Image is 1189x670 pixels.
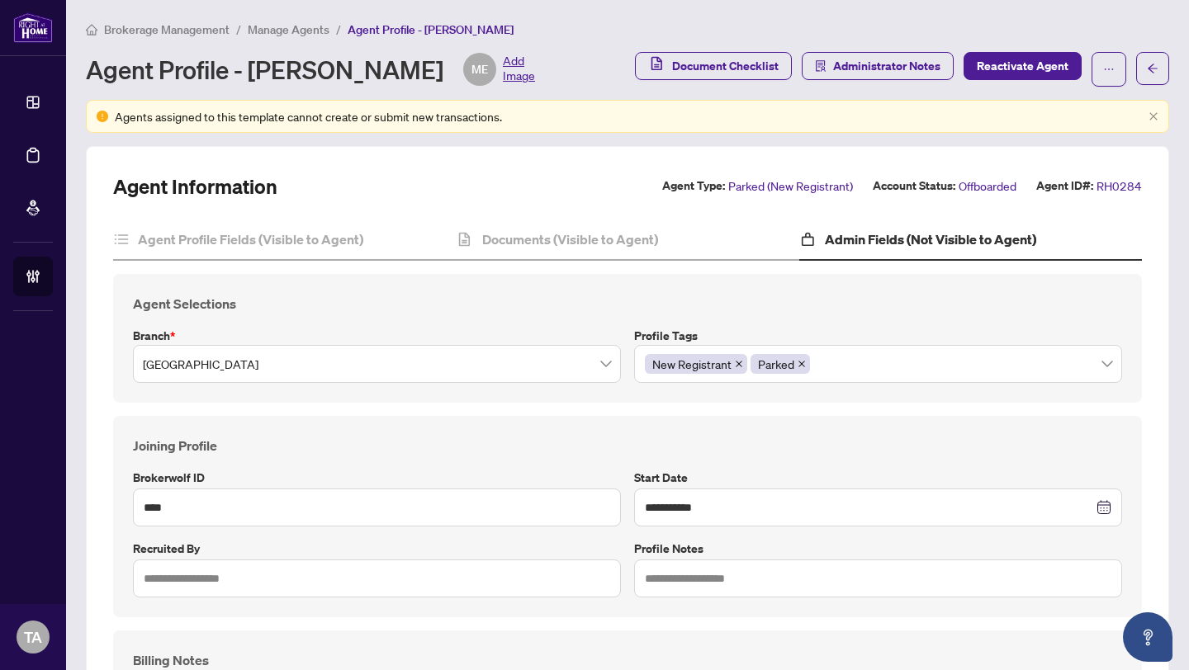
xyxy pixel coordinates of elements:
[1147,63,1158,74] span: arrow-left
[964,52,1082,80] button: Reactivate Agent
[133,650,1122,670] h4: Billing Notes
[133,294,1122,314] h4: Agent Selections
[86,24,97,35] span: home
[1097,177,1142,196] span: RH0284
[1123,612,1172,662] button: Open asap
[24,625,42,649] span: TA
[635,52,792,80] button: Document Checklist
[236,20,241,39] li: /
[13,12,53,43] img: logo
[503,53,535,86] span: Add Image
[471,60,488,78] span: ME
[133,469,621,487] label: Brokerwolf ID
[1149,111,1158,121] span: close
[758,355,794,373] span: Parked
[115,107,1142,125] div: Agents assigned to this template cannot create or submit new transactions.
[348,22,514,37] span: Agent Profile - [PERSON_NAME]
[652,355,732,373] span: New Registrant
[143,348,611,380] span: Richmond Hill
[1149,111,1158,122] button: close
[802,52,954,80] button: Administrator Notes
[798,360,806,368] span: close
[728,177,853,196] span: Parked (New Registrant)
[1036,177,1093,196] label: Agent ID#:
[645,354,747,374] span: New Registrant
[97,111,108,122] span: exclamation-circle
[959,177,1016,196] span: Offboarded
[104,22,230,37] span: Brokerage Management
[833,53,940,79] span: Administrator Notes
[113,173,277,200] h2: Agent Information
[977,53,1068,79] span: Reactivate Agent
[248,22,329,37] span: Manage Agents
[662,177,725,196] label: Agent Type:
[1103,64,1115,75] span: ellipsis
[86,53,535,86] div: Agent Profile - [PERSON_NAME]
[336,20,341,39] li: /
[825,229,1036,249] h4: Admin Fields (Not Visible to Agent)
[133,327,621,345] label: Branch
[634,327,1122,345] label: Profile Tags
[133,540,621,558] label: Recruited by
[873,177,955,196] label: Account Status:
[138,229,363,249] h4: Agent Profile Fields (Visible to Agent)
[751,354,810,374] span: Parked
[672,53,779,79] span: Document Checklist
[634,540,1122,558] label: Profile Notes
[634,469,1122,487] label: Start Date
[815,60,827,72] span: solution
[735,360,743,368] span: close
[133,436,1122,455] h4: Joining Profile
[482,229,658,249] h4: Documents (Visible to Agent)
